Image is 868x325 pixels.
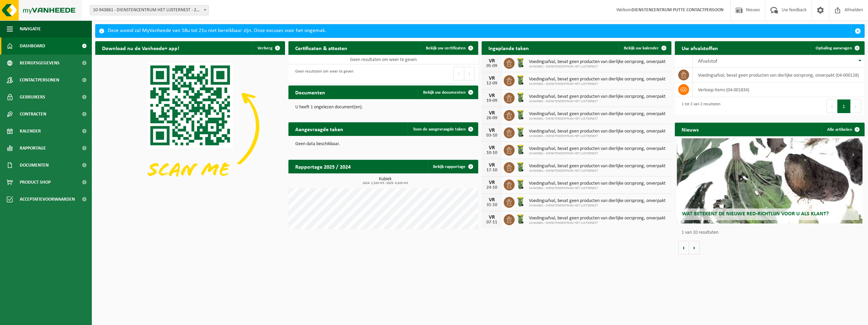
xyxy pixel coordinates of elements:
span: Gebruikers [20,89,45,106]
div: VR [485,162,499,168]
h2: Rapportage 2025 / 2024 [288,160,357,173]
div: VR [485,93,499,98]
span: Product Shop [20,174,51,191]
span: Rapportage [20,140,46,157]
span: 2024: 2,520 m3 - 2025: 4,620 m3 [292,182,478,185]
div: VR [485,128,499,133]
a: Bekijk rapportage [428,160,478,173]
img: WB-0140-HPE-GN-50 [515,161,526,173]
h2: Download nu de Vanheede+ app! [95,41,186,55]
span: Navigatie [20,20,41,37]
p: 1 van 10 resultaten [682,230,861,235]
span: Bekijk uw documenten [423,90,466,95]
span: Contactpersonen [20,72,59,89]
div: 05-09 [485,64,499,68]
h2: Ingeplande taken [482,41,536,55]
span: 10-943861 - DIENSTENCENTRUM HET LIJSTERNEST [529,221,666,225]
div: 03-10 [485,133,499,138]
div: VR [485,110,499,116]
td: Geen resultaten om weer te geven [288,55,478,64]
div: 12-09 [485,81,499,86]
button: Previous [827,99,837,113]
div: 1 tot 2 van 2 resultaten [678,99,720,114]
div: VR [485,180,499,185]
div: VR [485,76,499,81]
span: 10-943861 - DIENSTENCENTRUM HET LIJSTERNEST [529,117,666,121]
div: VR [485,145,499,151]
span: Voedingsafval, bevat geen producten van dierlijke oorsprong, onverpakt [529,59,666,65]
span: 10-943861 - DIENSTENCENTRUM HET LIJSTERNEST [529,99,666,104]
div: 26-09 [485,116,499,121]
h2: Uw afvalstoffen [675,41,725,55]
span: Contracten [20,106,46,123]
div: 31-10 [485,203,499,207]
span: Wat betekent de nieuwe RED-richtlijn voor u als klant? [682,211,829,217]
span: Dashboard [20,37,45,55]
h2: Nieuws [675,123,705,136]
button: Previous [453,67,464,80]
a: Bekijk uw kalender [618,41,671,55]
img: Download de VHEPlus App [95,55,285,198]
img: WB-0140-HPE-GN-50 [515,196,526,207]
p: U heeft 1 ongelezen document(en). [295,105,471,110]
span: Voedingsafval, bevat geen producten van dierlijke oorsprong, onverpakt [529,129,666,134]
img: WB-0140-HPE-GN-50 [515,179,526,190]
button: Next [464,67,475,80]
span: 10-943861 - DIENSTENCENTRUM HET LIJSTERNEST [529,169,666,173]
div: VR [485,215,499,220]
span: Documenten [20,157,49,174]
button: Verberg [252,41,284,55]
button: Next [851,99,861,113]
span: Kalender [20,123,41,140]
span: 10-943861 - DIENSTENCENTRUM HET LIJSTERNEST [529,186,666,190]
span: Acceptatievoorwaarden [20,191,75,208]
span: Verberg [257,46,272,50]
span: Voedingsafval, bevat geen producten van dierlijke oorsprong, onverpakt [529,146,666,152]
span: 10-943861 - DIENSTENCENTRUM HET LIJSTERNEST [529,82,666,86]
span: Voedingsafval, bevat geen producten van dierlijke oorsprong, onverpakt [529,77,666,82]
span: Voedingsafval, bevat geen producten van dierlijke oorsprong, onverpakt [529,164,666,169]
span: 10-943861 - DIENSTENCENTRUM HET LIJSTERNEST [529,134,666,138]
div: 10-10 [485,151,499,155]
span: Bedrijfsgegevens [20,55,60,72]
span: Ophaling aanvragen [816,46,852,50]
div: 24-10 [485,185,499,190]
div: 19-09 [485,98,499,103]
a: Alle artikelen [822,123,864,136]
span: 10-943861 - DIENSTENCENTRUM HET LIJSTERNEST [529,204,666,208]
span: 10-943861 - DIENSTENCENTRUM HET LIJSTERNEST [529,152,666,156]
img: WB-0140-HPE-GN-50 [515,109,526,121]
p: Geen data beschikbaar. [295,142,471,146]
a: Ophaling aanvragen [810,41,864,55]
div: VR [485,58,499,64]
h2: Aangevraagde taken [288,122,350,136]
span: 10-943861 - DIENSTENCENTRUM HET LIJSTERNEST [529,65,666,69]
button: Vorige [678,241,689,254]
strong: DIENSTENCENTRUM PUTTE CONTACTPERSOON [632,7,723,13]
div: Deze avond zal MyVanheede van 18u tot 21u niet bereikbaar zijn. Onze excuses voor het ongemak. [108,25,851,37]
img: WB-0140-HPE-GN-50 [515,57,526,68]
a: Wat betekent de nieuwe RED-richtlijn voor u als klant? [677,138,863,223]
img: WB-0140-HPE-GN-50 [515,144,526,155]
h2: Documenten [288,86,332,99]
div: 07-11 [485,220,499,225]
span: Voedingsafval, bevat geen producten van dierlijke oorsprong, onverpakt [529,198,666,204]
div: 17-10 [485,168,499,173]
span: 10-943861 - DIENSTENCENTRUM HET LIJSTERNEST - 2580 PUTTE, HET LIJSTERNEST 26 [90,5,208,15]
span: Voedingsafval, bevat geen producten van dierlijke oorsprong, onverpakt [529,94,666,99]
span: Voedingsafval, bevat geen producten van dierlijke oorsprong, onverpakt [529,181,666,186]
img: WB-0140-HPE-GN-50 [515,92,526,103]
h2: Certificaten & attesten [288,41,354,55]
span: Voedingsafval, bevat geen producten van dierlijke oorsprong, onverpakt [529,111,666,117]
button: Volgende [689,241,700,254]
span: Afvalstof [698,59,717,64]
img: WB-0140-HPE-GN-50 [515,126,526,138]
span: Toon de aangevraagde taken [413,127,466,131]
img: WB-0140-HPE-GN-50 [515,213,526,225]
td: verkoop items (04-001834) [693,82,865,97]
span: Bekijk uw certificaten [426,46,466,50]
a: Toon de aangevraagde taken [407,122,478,136]
button: 1 [837,99,851,113]
td: voedingsafval, bevat geen producten van dierlijke oorsprong, onverpakt (04-000128) [693,68,865,82]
